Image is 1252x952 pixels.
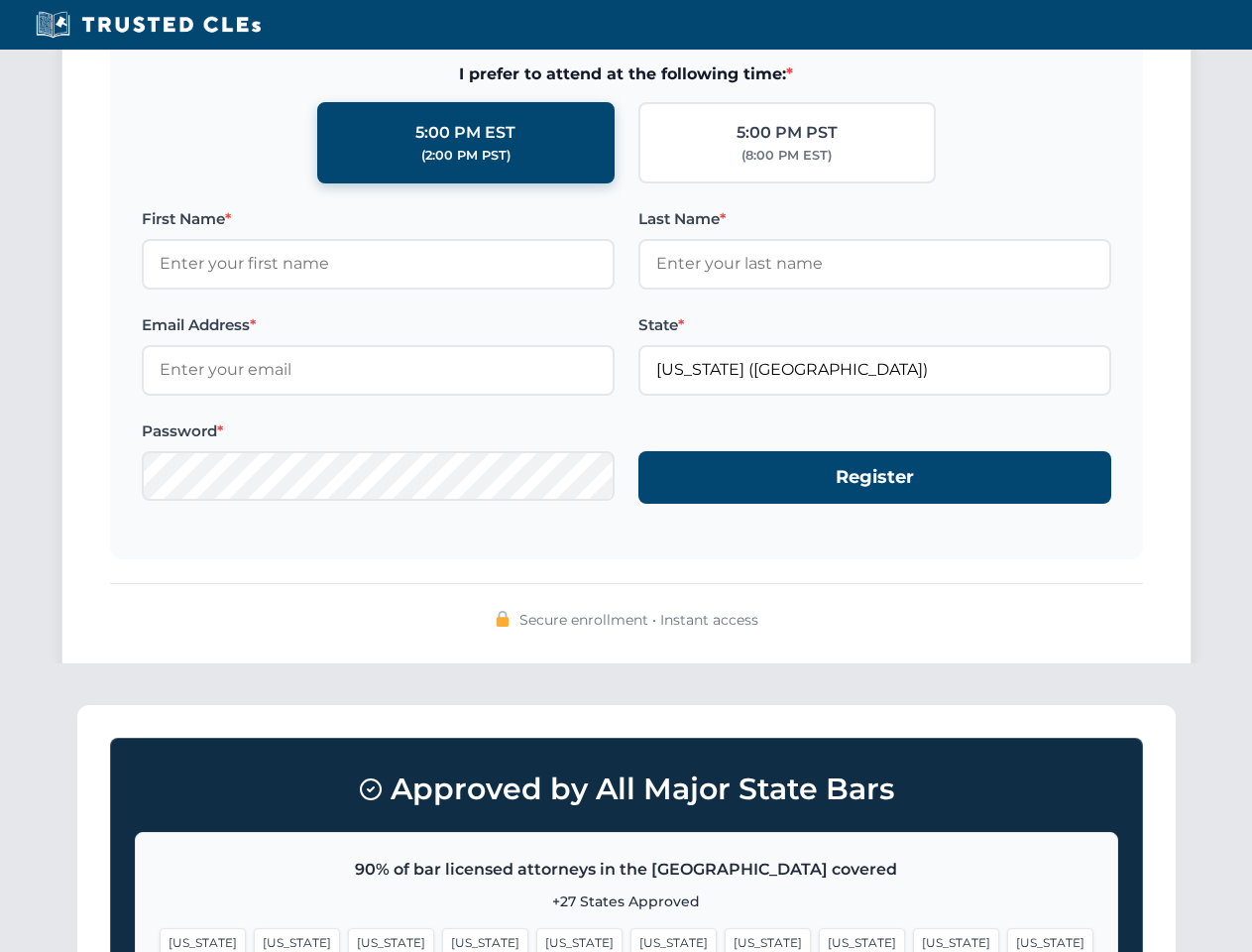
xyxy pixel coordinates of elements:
[638,451,1111,504] button: Register
[519,609,758,631] span: Secure enrollment • Instant access
[638,313,1111,337] label: State
[142,345,615,395] input: Enter your email
[142,61,1111,87] span: I prefer to attend at the following time:
[421,146,511,166] div: (2:00 PM PST)
[135,763,1118,816] h3: Approved by All Major State Bars
[160,891,1093,912] p: +27 States Approved
[142,207,615,231] label: First Name
[142,313,615,337] label: Email Address
[142,239,615,289] input: Enter your first name
[737,120,838,146] div: 5:00 PM PST
[638,345,1111,395] input: Florida (FL)
[30,10,267,40] img: Trusted CLEs
[638,207,1111,231] label: Last Name
[741,146,832,166] div: (8:00 PM EST)
[415,120,515,146] div: 5:00 PM EST
[142,419,615,443] label: Password
[495,611,511,627] img: 🔒
[638,239,1111,289] input: Enter your last name
[160,857,1093,883] p: 90% of bar licensed attorneys in the [GEOGRAPHIC_DATA] covered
